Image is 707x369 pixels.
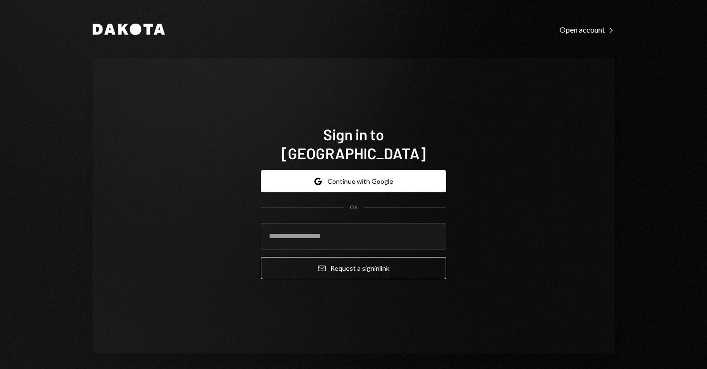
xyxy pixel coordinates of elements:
a: Open account [560,24,614,34]
h1: Sign in to [GEOGRAPHIC_DATA] [261,125,446,163]
div: OR [350,204,358,212]
button: Request a signinlink [261,257,446,279]
button: Continue with Google [261,170,446,192]
div: Open account [560,25,614,34]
